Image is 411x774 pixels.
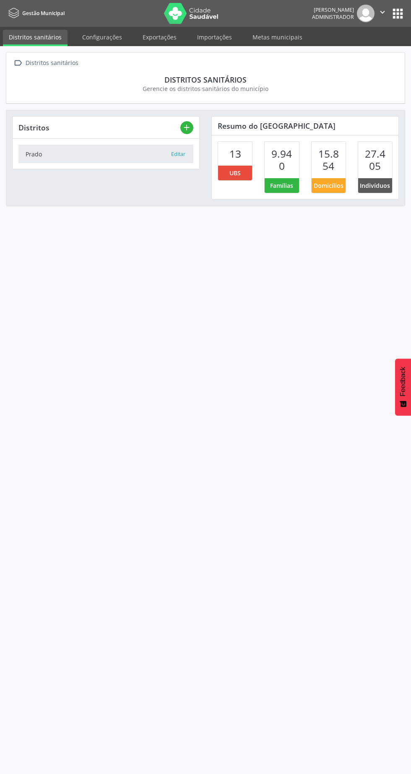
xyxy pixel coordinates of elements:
[22,10,65,17] span: Gestão Municipal
[12,57,80,69] a:  Distritos sanitários
[312,13,354,21] span: Administrador
[24,57,80,69] div: Distritos sanitários
[312,6,354,13] div: [PERSON_NAME]
[229,147,241,161] span: 13
[18,84,393,93] div: Gerencie os distritos sanitários do município
[26,150,171,158] div: Prado
[212,117,398,135] div: Resumo do [GEOGRAPHIC_DATA]
[171,150,186,158] button: Editar
[6,6,65,20] a: Gestão Municipal
[18,145,193,163] a: Prado Editar
[395,358,411,416] button: Feedback - Mostrar pesquisa
[12,57,24,69] i: 
[314,181,343,190] span: Domicílios
[271,147,292,173] span: 9.940
[18,75,393,84] div: Distritos sanitários
[270,181,293,190] span: Famílias
[360,181,390,190] span: Indivíduos
[3,30,68,46] a: Distritos sanitários
[375,5,390,22] button: 
[76,30,128,44] a: Configurações
[182,123,192,132] i: add
[137,30,182,44] a: Exportações
[180,121,193,134] button: add
[390,6,405,21] button: apps
[229,169,241,177] span: UBS
[18,123,180,132] div: Distritos
[318,147,339,173] span: 15.854
[357,5,375,22] img: img
[247,30,308,44] a: Metas municipais
[191,30,238,44] a: Importações
[399,367,407,396] span: Feedback
[365,147,385,173] span: 27.405
[378,8,387,17] i: 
